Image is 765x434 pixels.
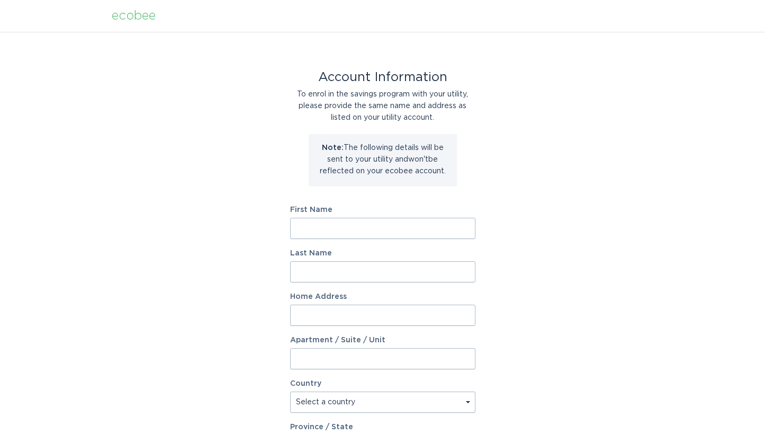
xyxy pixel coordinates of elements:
label: Apartment / Suite / Unit [290,336,475,344]
label: First Name [290,206,475,214]
label: Province / State [290,423,353,431]
p: The following details will be sent to your utility and won't be reflected on your ecobee account. [317,142,449,177]
label: Country [290,380,321,387]
div: ecobee [112,10,156,22]
label: Home Address [290,293,475,300]
strong: Note: [322,144,344,152]
label: Last Name [290,250,475,257]
div: To enrol in the savings program with your utility, please provide the same name and address as li... [290,88,475,123]
div: Account Information [290,72,475,83]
